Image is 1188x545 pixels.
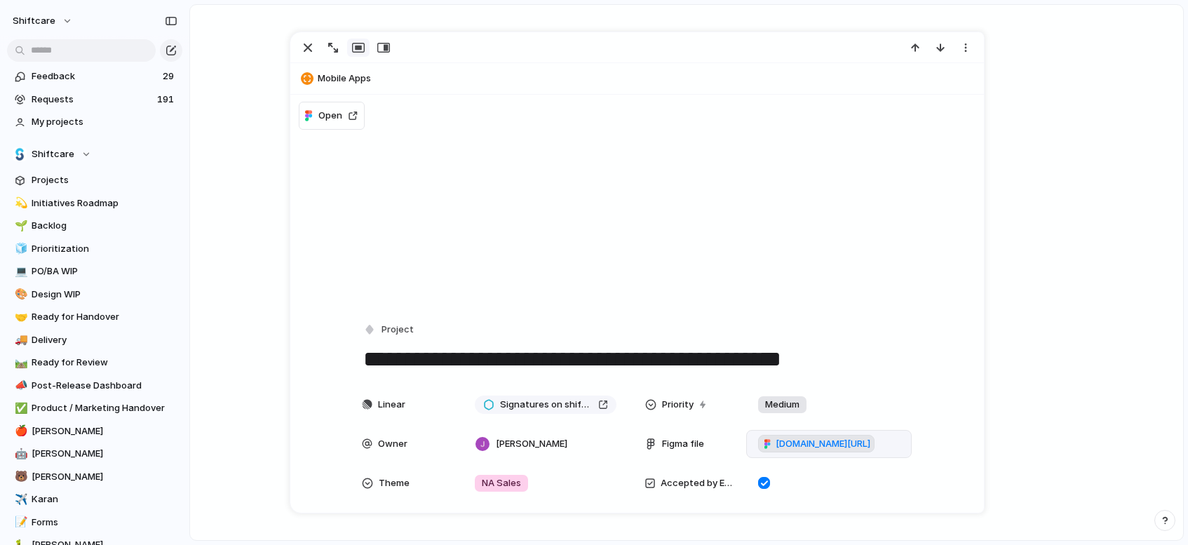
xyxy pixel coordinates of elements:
[7,215,182,236] a: 🌱Backlog
[32,219,177,233] span: Backlog
[32,401,177,415] span: Product / Marketing Handover
[662,437,704,451] span: Figma file
[32,310,177,324] span: Ready for Handover
[765,398,799,412] span: Medium
[13,447,27,461] button: 🤖
[13,516,27,530] button: 📝
[7,375,182,396] a: 📣Post-Release Dashboard
[15,195,25,211] div: 💫
[299,102,365,130] button: Open
[32,93,153,107] span: Requests
[13,333,27,347] button: 🚚
[157,93,177,107] span: 191
[13,242,27,256] button: 🧊
[7,330,182,351] a: 🚚Delivery
[32,264,177,278] span: PO/BA WIP
[32,447,177,461] span: [PERSON_NAME]
[475,396,616,414] a: Signatures on shift clock out - client + carer
[15,423,25,439] div: 🍎
[15,264,25,280] div: 💻
[496,437,567,451] span: [PERSON_NAME]
[15,332,25,348] div: 🚚
[500,398,593,412] span: Signatures on shift clock out - client + carer
[32,516,177,530] span: Forms
[13,14,55,28] span: shiftcare
[7,489,182,510] div: ✈️Karan
[7,193,182,214] a: 💫Initiatives Roadmap
[15,377,25,393] div: 📣
[297,67,978,90] button: Mobile Apps
[662,398,694,412] span: Priority
[32,115,177,129] span: My projects
[163,69,177,83] span: 29
[13,379,27,393] button: 📣
[661,476,735,490] span: Accepted by Engineering
[7,443,182,464] a: 🤖[PERSON_NAME]
[32,147,74,161] span: Shiftcare
[482,476,521,490] span: NA Sales
[13,196,27,210] button: 💫
[7,352,182,373] a: 🛤️Ready for Review
[379,476,410,490] span: Theme
[360,320,418,340] button: Project
[15,492,25,508] div: ✈️
[318,109,342,123] span: Open
[7,307,182,328] a: 🤝Ready for Handover
[13,356,27,370] button: 🛤️
[32,492,177,506] span: Karan
[7,466,182,487] a: 🐻[PERSON_NAME]
[7,421,182,442] a: 🍎[PERSON_NAME]
[7,144,182,165] button: Shiftcare
[6,10,80,32] button: shiftcare
[15,309,25,325] div: 🤝
[13,424,27,438] button: 🍎
[13,401,27,415] button: ✅
[7,170,182,191] a: Projects
[32,242,177,256] span: Prioritization
[32,424,177,438] span: [PERSON_NAME]
[7,512,182,533] a: 📝Forms
[32,196,177,210] span: Initiatives Roadmap
[13,310,27,324] button: 🤝
[318,72,978,86] span: Mobile Apps
[7,112,182,133] a: My projects
[32,69,158,83] span: Feedback
[15,401,25,417] div: ✅
[15,218,25,234] div: 🌱
[7,261,182,282] a: 💻PO/BA WIP
[32,470,177,484] span: [PERSON_NAME]
[378,398,405,412] span: Linear
[15,286,25,302] div: 🎨
[776,437,870,451] span: [DOMAIN_NAME][URL]
[7,89,182,110] a: Requests191
[32,333,177,347] span: Delivery
[378,437,407,451] span: Owner
[13,492,27,506] button: ✈️
[13,219,27,233] button: 🌱
[15,355,25,371] div: 🛤️
[382,323,414,337] span: Project
[758,435,875,453] a: [DOMAIN_NAME][URL]
[7,238,182,260] div: 🧊Prioritization
[13,264,27,278] button: 💻
[7,284,182,305] a: 🎨Design WIP
[15,446,25,462] div: 🤖
[7,66,182,87] a: Feedback29
[15,514,25,530] div: 📝
[13,288,27,302] button: 🎨
[15,469,25,485] div: 🐻
[32,379,177,393] span: Post-Release Dashboard
[7,398,182,419] a: ✅Product / Marketing Handover
[13,470,27,484] button: 🐻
